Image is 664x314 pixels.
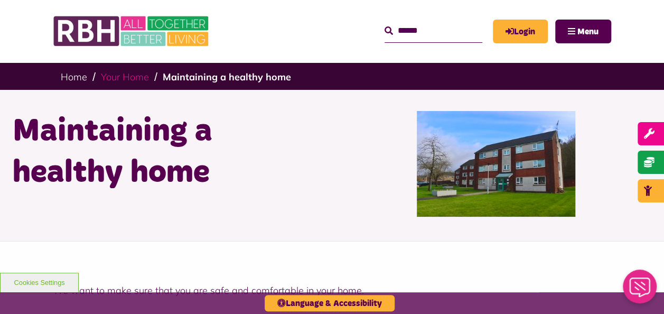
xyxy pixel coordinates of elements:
a: Home [61,71,87,83]
button: Language & Accessibility [265,295,395,311]
img: RBH [53,11,211,52]
button: Navigation [555,20,611,43]
h1: Maintaining a healthy home [13,111,324,193]
a: Your Home [101,71,149,83]
a: MyRBH [493,20,548,43]
input: Search [385,20,482,42]
iframe: Netcall Web Assistant for live chat [616,266,664,314]
img: Littleborough February 2024 Colour Edit (20) [417,111,575,217]
p: We want to make sure that you are safe and comfortable in your home. [53,283,611,298]
a: Maintaining a healthy home [163,71,291,83]
span: Menu [577,27,598,36]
